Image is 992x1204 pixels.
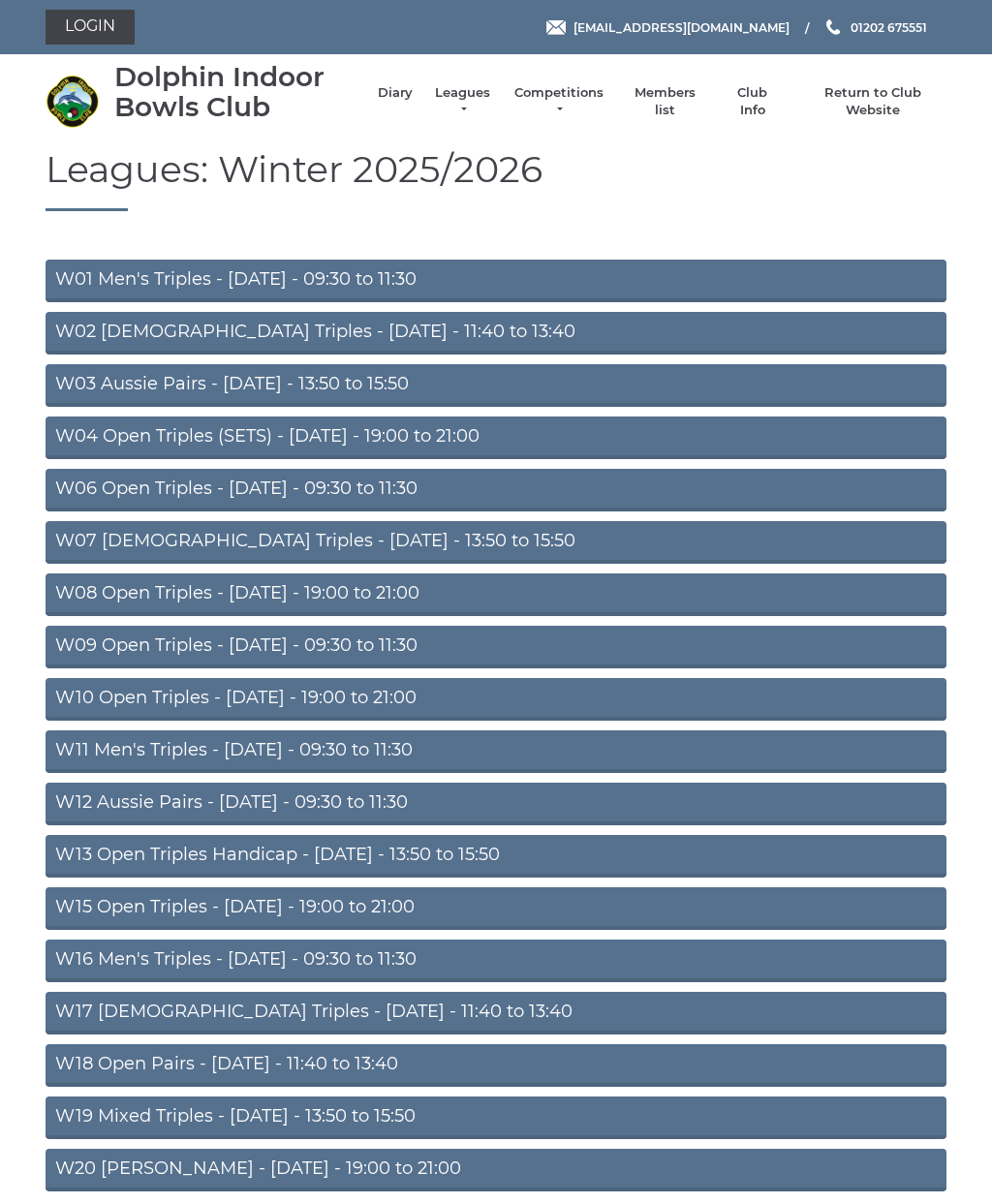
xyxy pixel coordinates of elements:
img: Phone us [826,19,840,35]
a: W09 Open Triples - [DATE] - 09:30 to 11:30 [46,626,946,668]
a: W17 [DEMOGRAPHIC_DATA] Triples - [DATE] - 11:40 to 13:40 [46,992,946,1034]
a: W11 Men's Triples - [DATE] - 09:30 to 11:30 [46,730,946,773]
a: W03 Aussie Pairs - [DATE] - 13:50 to 15:50 [46,364,946,407]
a: W20 [PERSON_NAME] - [DATE] - 19:00 to 21:00 [46,1149,946,1191]
a: Return to Club Website [800,84,946,119]
a: W19 Mixed Triples - [DATE] - 13:50 to 15:50 [46,1096,946,1139]
a: W07 [DEMOGRAPHIC_DATA] Triples - [DATE] - 13:50 to 15:50 [46,521,946,564]
a: W06 Open Triples - [DATE] - 09:30 to 11:30 [46,469,946,511]
a: W01 Men's Triples - [DATE] - 09:30 to 11:30 [46,260,946,302]
a: Login [46,10,135,45]
span: 01202 675551 [851,19,927,34]
h1: Leagues: Winter 2025/2026 [46,149,946,212]
img: Dolphin Indoor Bowls Club [46,75,99,128]
a: Competitions [512,84,605,119]
a: W13 Open Triples Handicap - [DATE] - 13:50 to 15:50 [46,835,946,878]
a: W18 Open Pairs - [DATE] - 11:40 to 13:40 [46,1044,946,1087]
a: W15 Open Triples - [DATE] - 19:00 to 21:00 [46,887,946,930]
div: Dolphin Indoor Bowls Club [114,62,358,122]
a: Club Info [725,84,781,119]
a: W08 Open Triples - [DATE] - 19:00 to 21:00 [46,573,946,616]
a: Members list [624,84,704,119]
a: Diary [378,84,413,102]
a: W02 [DEMOGRAPHIC_DATA] Triples - [DATE] - 11:40 to 13:40 [46,312,946,355]
a: W16 Men's Triples - [DATE] - 09:30 to 11:30 [46,940,946,982]
a: Email [EMAIL_ADDRESS][DOMAIN_NAME] [546,18,790,37]
span: [EMAIL_ADDRESS][DOMAIN_NAME] [573,19,790,34]
a: W04 Open Triples (SETS) - [DATE] - 19:00 to 21:00 [46,417,946,459]
a: W12 Aussie Pairs - [DATE] - 09:30 to 11:30 [46,783,946,825]
img: Email [546,20,566,35]
a: W10 Open Triples - [DATE] - 19:00 to 21:00 [46,678,946,721]
a: Leagues [432,84,493,119]
a: Phone us 01202 675551 [823,18,927,37]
